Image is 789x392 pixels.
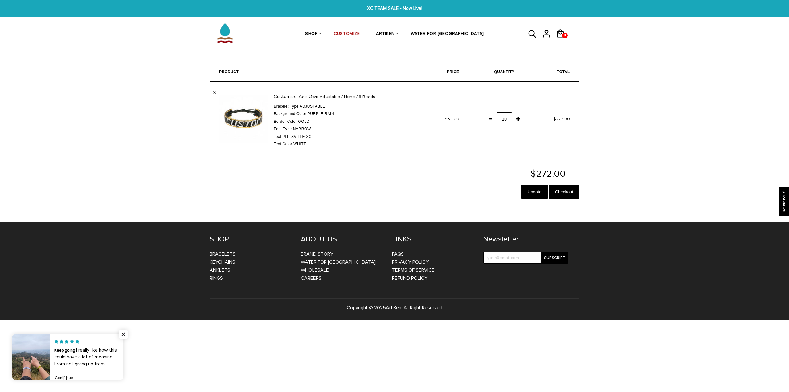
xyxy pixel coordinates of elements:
a: SHOP [305,18,318,51]
a: Bracelets [210,251,235,257]
a: Refund Policy [392,275,427,281]
a: Terms of Service [392,267,435,273]
span: Adjustable [300,104,325,109]
span: Adjustable / None / 8 Beads [320,93,375,101]
a: ArtiKen [386,305,401,311]
span: 8 [562,31,567,40]
input: your@email.com [483,252,568,264]
input: Update [521,185,548,199]
span: Gold [298,119,309,124]
p: Copyright © 2025 . All Right Reserved [210,304,579,312]
a: FAQs [392,251,404,257]
a: ARTIKEN [376,18,395,51]
span: Narrow [293,127,311,131]
th: Price [413,63,468,82]
a: CAREERS [301,275,321,281]
span: $272.00 [526,168,570,179]
a: 8 [556,40,570,41]
span: Text [274,134,281,139]
h4: ABOUT US [301,235,383,244]
a: Anklets [210,267,230,273]
span: Border Color [274,119,297,124]
span: Bracelet Type [274,104,299,109]
a: BRAND STORY [301,251,333,257]
a: Customize Your Own [274,93,318,100]
span: Background color [274,112,306,116]
h4: SHOP [210,235,292,244]
span: White [293,142,306,146]
th: Total [524,63,579,82]
th: Product [210,63,413,82]
span: Font Type [274,127,292,131]
h4: Newsletter [483,235,568,244]
span: XC TEAM SALE - Now Live! [240,5,549,12]
span: Close popup widget [119,330,128,339]
span: PITTSVILLE XC [283,134,312,139]
span: Purple Rain [308,112,334,116]
a: Privacy Policy [392,259,429,265]
a: WATER FOR [GEOGRAPHIC_DATA] [411,18,484,51]
div: Click to open Judge.me floating reviews tab [779,187,789,216]
a: Rings [210,275,223,281]
a: WHOLESALE [301,267,329,273]
input: Subscribe [541,252,568,264]
img: Customize Your Own [219,95,268,143]
th: Quantity [468,63,524,82]
a: WATER FOR [GEOGRAPHIC_DATA] [301,259,376,265]
span: Text Color [274,142,292,146]
a: Keychains [210,259,235,265]
input: Checkout [549,185,579,199]
span: $272.00 [553,116,570,122]
a:  [213,91,216,94]
a: CUSTOMIZE [334,18,360,51]
h4: LINKS [392,235,474,244]
span: $34.00 [445,116,459,122]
